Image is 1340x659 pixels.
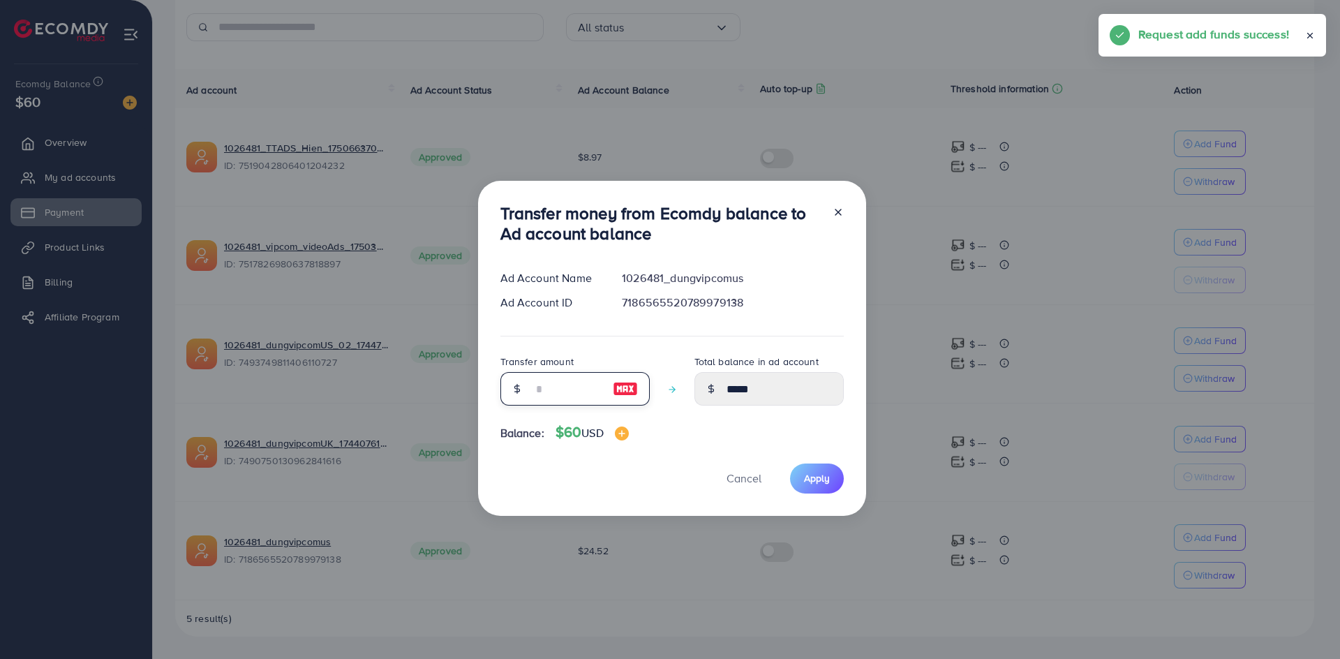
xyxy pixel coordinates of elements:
[611,295,854,311] div: 7186565520789979138
[694,355,819,369] label: Total balance in ad account
[500,203,821,244] h3: Transfer money from Ecomdy balance to Ad account balance
[790,464,844,494] button: Apply
[500,355,574,369] label: Transfer amount
[613,380,638,397] img: image
[615,427,629,440] img: image
[581,425,603,440] span: USD
[1138,25,1289,43] h5: Request add funds success!
[500,425,544,441] span: Balance:
[804,471,830,485] span: Apply
[556,424,629,441] h4: $60
[727,471,761,486] span: Cancel
[709,464,779,494] button: Cancel
[489,270,611,286] div: Ad Account Name
[611,270,854,286] div: 1026481_dungvipcomus
[489,295,611,311] div: Ad Account ID
[1281,596,1330,649] iframe: Chat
